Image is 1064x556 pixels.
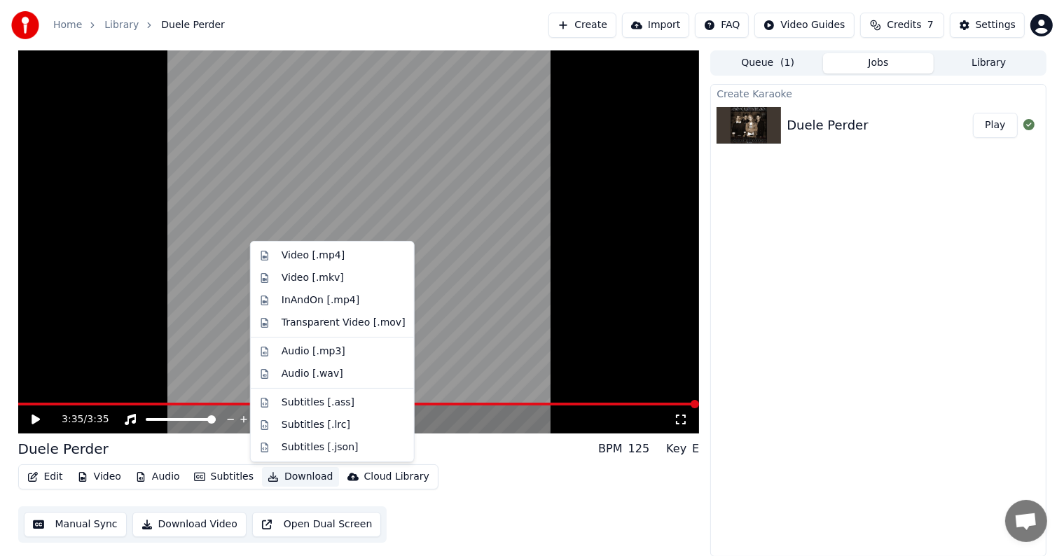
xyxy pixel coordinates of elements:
button: Manual Sync [24,512,127,537]
button: Video Guides [754,13,854,38]
div: Audio [.mp3] [282,345,345,359]
button: FAQ [695,13,749,38]
div: Create Karaoke [711,85,1045,102]
nav: breadcrumb [53,18,225,32]
span: ( 1 ) [780,56,794,70]
button: Import [622,13,689,38]
button: Credits7 [860,13,944,38]
button: Library [934,53,1044,74]
button: Create [548,13,616,38]
div: Key [666,440,686,457]
span: Credits [887,18,921,32]
span: 3:35 [62,412,83,426]
button: Subtitles [188,467,259,487]
span: Duele Perder [161,18,225,32]
div: Transparent Video [.mov] [282,316,406,330]
a: Home [53,18,82,32]
div: Cloud Library [364,470,429,484]
button: Settings [950,13,1025,38]
button: Edit [22,467,69,487]
div: Subtitles [.lrc] [282,418,350,432]
button: Queue [712,53,823,74]
div: Video [.mkv] [282,271,344,285]
button: Video [71,467,127,487]
a: Library [104,18,139,32]
button: Download [262,467,339,487]
div: Settings [976,18,1016,32]
div: Duele Perder [18,439,109,459]
button: Play [973,113,1017,138]
div: Video [.mp4] [282,249,345,263]
div: InAndOn [.mp4] [282,293,360,307]
button: Audio [130,467,186,487]
button: Download Video [132,512,247,537]
div: BPM [598,440,622,457]
a: Open chat [1005,500,1047,542]
div: E [692,440,699,457]
span: 3:35 [87,412,109,426]
button: Jobs [823,53,934,74]
div: Duele Perder [787,116,868,135]
span: 7 [927,18,934,32]
div: Subtitles [.json] [282,440,359,454]
div: Audio [.wav] [282,367,343,381]
div: 125 [628,440,650,457]
button: Open Dual Screen [252,512,382,537]
div: / [62,412,95,426]
div: Subtitles [.ass] [282,396,354,410]
img: youka [11,11,39,39]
